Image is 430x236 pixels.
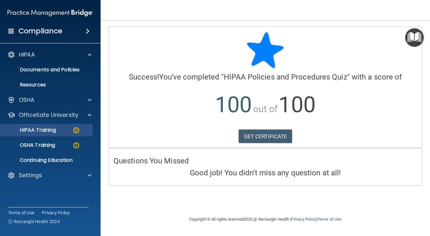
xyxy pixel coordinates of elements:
img: warning-circle.0cc9ac19.png [72,141,80,149]
a: OfficeSafe University [8,111,91,119]
span: Ⓒ Rectangle Health 2024 [8,218,60,225]
h4: Good job! You didn't miss any question at all! [113,169,417,177]
h4: Compliance [19,27,62,36]
span: 100 [278,92,315,118]
span: out of [253,103,278,114]
div: Copyright © All rights reserved 2025 @ Rectangle Health | | [151,209,380,229]
a: HIPAA [8,51,91,58]
a: GET CERTIFICATE [239,129,292,143]
p: Continuing Education [4,157,90,163]
h4: Questions You Missed [113,157,417,165]
p: OSHA [19,96,35,104]
h4: You've completed " " with a score of [113,73,417,81]
span: 100 [215,92,252,118]
span: Success! [129,73,159,81]
p: Documents and Policies [4,67,90,73]
button: Open Resource Center [405,28,424,47]
a: Privacy Policy [291,217,316,222]
p: Settings [19,172,42,179]
span: HIPAA Policies and Procedures Quiz [224,73,347,81]
p: Resources [4,82,90,88]
a: Privacy Policy [42,210,70,216]
img: PMB logo [8,7,93,19]
p: HIPAA [19,51,35,58]
img: blue-star-rounded.9d042014.png [246,31,284,69]
a: Terms of Use [8,210,34,216]
p: HIPAA Training [4,127,56,133]
a: Settings [8,172,91,179]
p: OSHA Training [4,142,55,148]
a: OSHA [8,96,91,104]
p: OfficeSafe University [19,111,78,119]
img: warning-circle.0cc9ac19.png [72,126,80,134]
a: Terms of Use [317,217,341,222]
